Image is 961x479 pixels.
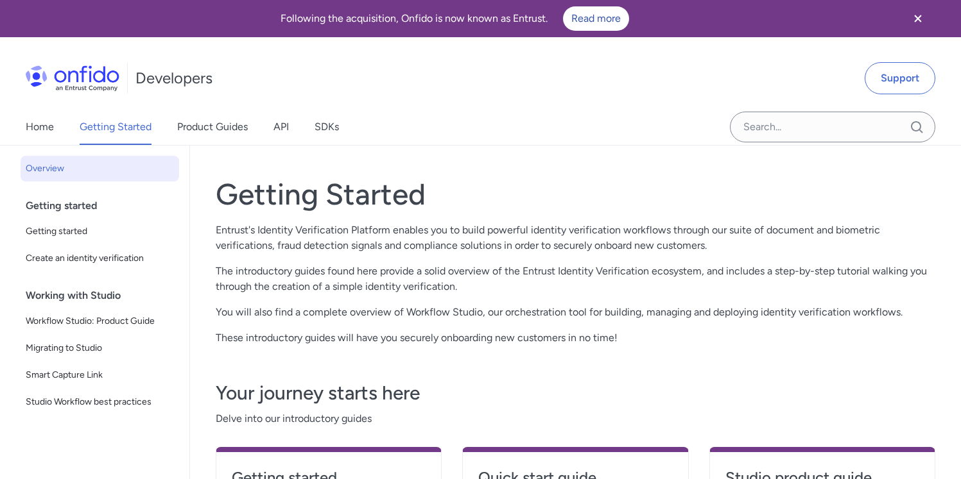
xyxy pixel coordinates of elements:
[216,176,935,212] h1: Getting Started
[216,305,935,320] p: You will also find a complete overview of Workflow Studio, our orchestration tool for building, m...
[26,109,54,145] a: Home
[21,246,179,271] a: Create an identity verification
[26,251,174,266] span: Create an identity verification
[315,109,339,145] a: SDKs
[216,330,935,346] p: These introductory guides will have you securely onboarding new customers in no time!
[26,224,174,239] span: Getting started
[216,264,935,294] p: The introductory guides found here provide a solid overview of the Entrust Identity Verification ...
[21,156,179,181] a: Overview
[80,109,152,145] a: Getting Started
[26,314,174,329] span: Workflow Studio: Product Guide
[26,367,174,383] span: Smart Capture Link
[15,6,894,31] div: Following the acquisition, Onfido is now known as Entrust.
[730,112,935,142] input: Onfido search input field
[216,223,935,253] p: Entrust's Identity Verification Platform enables you to build powerful identity verification work...
[21,362,179,388] a: Smart Capture Link
[26,340,174,356] span: Migrating to Studio
[26,394,174,410] span: Studio Workflow best practices
[216,411,935,426] span: Delve into our introductory guides
[21,335,179,361] a: Migrating to Studio
[177,109,248,145] a: Product Guides
[865,62,935,94] a: Support
[135,68,212,88] h1: Developers
[21,219,179,244] a: Getting started
[26,65,119,91] img: Onfido Logo
[21,389,179,415] a: Studio Workflow best practices
[910,11,926,26] svg: Close banner
[216,380,935,406] h3: Your journey starts here
[563,6,629,31] a: Read more
[894,3,942,35] button: Close banner
[26,161,174,176] span: Overview
[26,193,184,219] div: Getting started
[26,283,184,308] div: Working with Studio
[273,109,289,145] a: API
[21,308,179,334] a: Workflow Studio: Product Guide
